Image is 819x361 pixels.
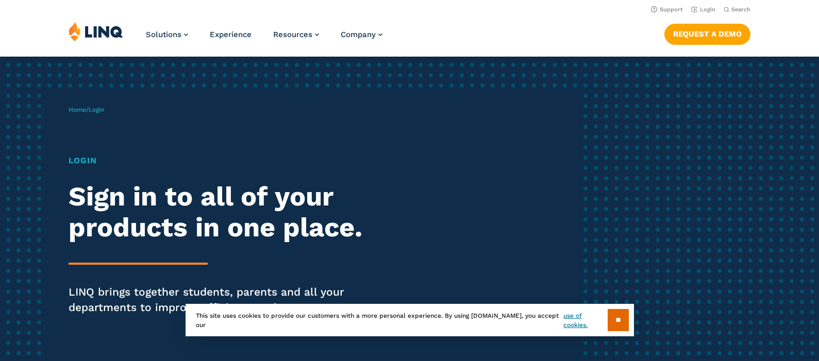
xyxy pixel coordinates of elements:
span: Resources [273,30,312,39]
a: Home [69,106,86,113]
a: Company [341,30,382,39]
button: Open Search Bar [724,6,750,13]
p: LINQ brings together students, parents and all your departments to improve efficiency and transpa... [69,284,384,315]
span: Login [89,106,104,113]
div: This site uses cookies to provide our customers with a more personal experience. By using [DOMAIN... [186,304,634,336]
span: Company [341,30,376,39]
a: Experience [210,30,252,39]
span: Search [731,6,750,13]
nav: Button Navigation [664,22,750,44]
img: LINQ | K‑12 Software [69,22,123,41]
a: Solutions [146,30,188,39]
a: Request a Demo [664,24,750,44]
a: Resources [273,30,319,39]
nav: Primary Navigation [146,22,382,56]
span: Solutions [146,30,181,39]
a: Login [691,6,715,13]
h2: Sign in to all of your products in one place. [69,181,384,243]
a: Support [651,6,683,13]
span: / [69,106,104,113]
h1: Login [69,154,384,167]
a: use of cookies. [563,311,607,330]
